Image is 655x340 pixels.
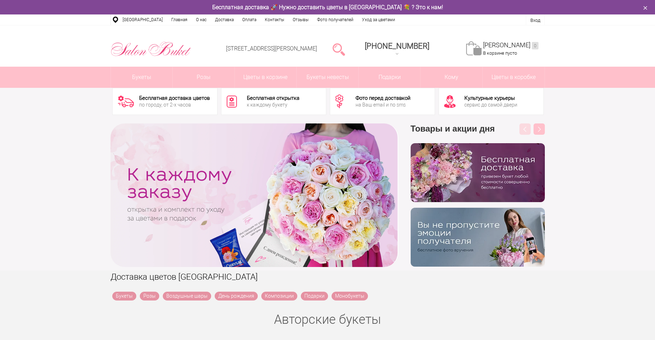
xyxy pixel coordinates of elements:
[411,143,545,202] img: hpaj04joss48rwypv6hbykmvk1dj7zyr.png.webp
[297,67,358,88] a: Букеты невесты
[358,14,399,25] a: Уход за цветами
[238,14,261,25] a: Оплата
[532,42,538,49] ins: 0
[139,96,210,101] div: Бесплатная доставка цветов
[111,271,545,283] h1: Доставка цветов [GEOGRAPHIC_DATA]
[139,102,210,107] div: по городу, от 2-х часов
[483,41,538,49] a: [PERSON_NAME]
[173,67,234,88] a: Розы
[261,14,288,25] a: Контакты
[111,67,173,88] a: Букеты
[464,102,517,107] div: сервис до самой двери
[235,67,297,88] a: Цветы в корзине
[421,67,482,88] span: Кому
[411,123,545,143] h3: Товары и акции дня
[215,292,258,300] a: День рождения
[247,102,299,107] div: к каждому букету
[301,292,328,300] a: Подарки
[356,96,410,101] div: Фото перед доставкой
[261,292,297,300] a: Композиции
[483,50,517,56] span: В корзине пусто
[274,312,381,327] a: Авторские букеты
[112,292,136,300] a: Букеты
[247,96,299,101] div: Бесплатная открытка
[483,67,544,88] a: Цветы в коробке
[464,96,517,101] div: Культурные курьеры
[226,45,317,52] a: [STREET_ADDRESS][PERSON_NAME]
[111,40,191,58] img: Цветы Нижний Новгород
[211,14,238,25] a: Доставка
[167,14,192,25] a: Главная
[530,18,540,23] a: Вход
[356,102,410,107] div: на Ваш email и по sms
[534,123,545,135] button: Next
[359,67,421,88] a: Подарки
[332,292,368,300] a: Монобукеты
[105,4,550,11] div: Бесплатная доставка 🚀 Нужно доставить цветы в [GEOGRAPHIC_DATA] 💐 ? Это к нам!
[288,14,313,25] a: Отзывы
[361,39,434,59] a: [PHONE_NUMBER]
[163,292,211,300] a: Воздушные шары
[192,14,211,25] a: О нас
[411,208,545,267] img: v9wy31nijnvkfycrkduev4dhgt9psb7e.png.webp
[118,14,167,25] a: [GEOGRAPHIC_DATA]
[140,292,159,300] a: Розы
[365,42,429,50] span: [PHONE_NUMBER]
[313,14,358,25] a: Фото получателей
